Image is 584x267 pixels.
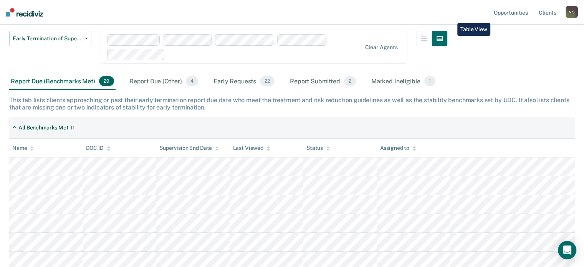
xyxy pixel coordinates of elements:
[212,73,276,90] div: Early Requests22
[288,73,357,90] div: Report Submitted2
[6,8,43,17] img: Recidiviz
[566,6,578,18] button: NS
[306,145,330,151] div: Status
[370,73,437,90] div: Marked Ineligible1
[558,241,576,259] div: Open Intercom Messenger
[99,76,114,86] span: 29
[186,76,198,86] span: 4
[9,73,116,90] div: Report Due (Benchmarks Met)29
[70,124,75,131] div: 11
[260,76,275,86] span: 22
[344,76,356,86] span: 2
[380,145,416,151] div: Assigned to
[13,35,82,42] span: Early Termination of Supervision
[86,145,110,151] div: DOC ID
[12,145,34,151] div: Name
[566,6,578,18] div: N S
[128,73,200,90] div: Report Due (Other)4
[233,145,270,151] div: Last Viewed
[18,124,68,131] div: All Benchmarks Met
[9,121,78,134] div: All Benchmarks Met11
[159,145,219,151] div: Supervision End Date
[9,96,575,111] div: This tab lists clients approaching or past their early termination report due date who meet the t...
[365,44,397,51] div: Clear agents
[424,76,435,86] span: 1
[9,31,91,46] button: Early Termination of Supervision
